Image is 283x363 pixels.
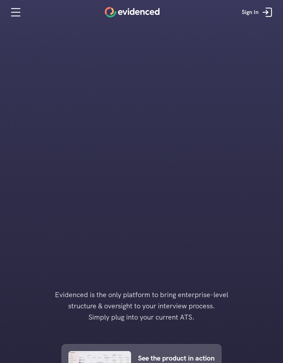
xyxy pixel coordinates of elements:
[242,8,259,17] p: Sign In
[44,289,239,323] h4: Evidenced is the only platform to bring enterprise-level structure & oversight to your interview ...
[102,75,181,95] h1: Run interviews you can rely on.
[237,2,280,23] a: Sign In
[105,7,160,18] a: Home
